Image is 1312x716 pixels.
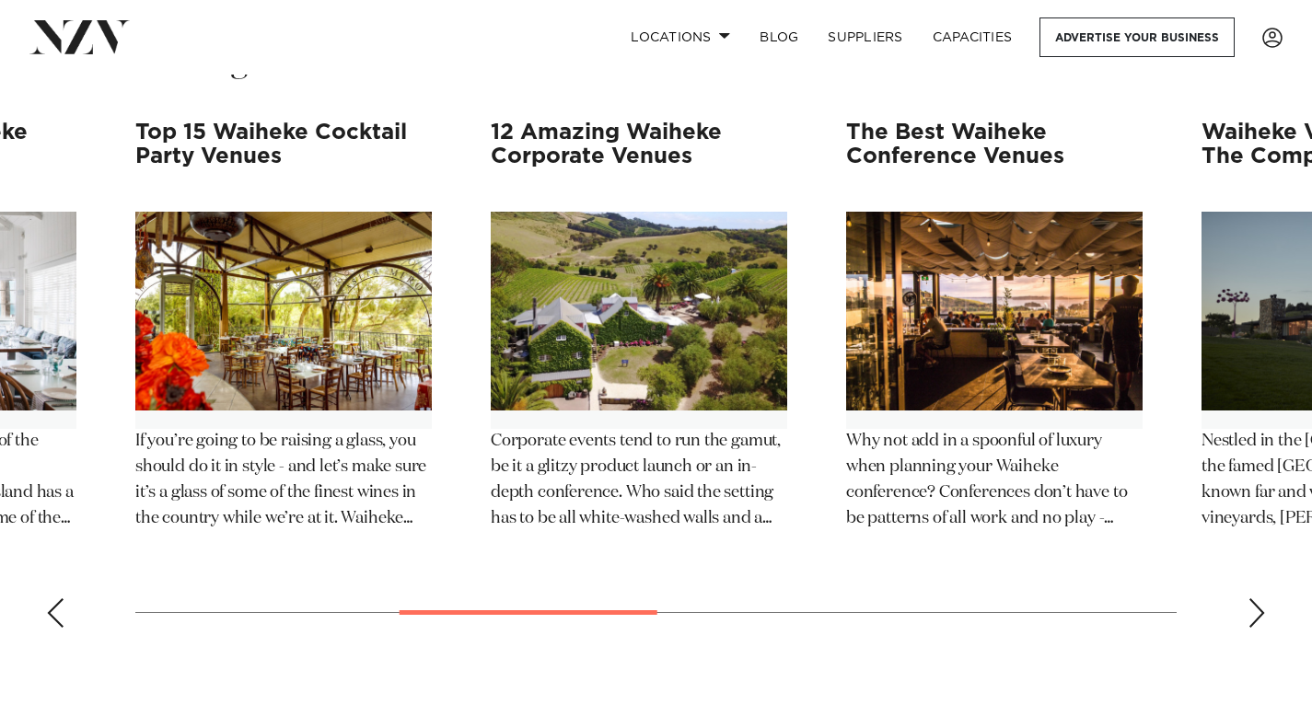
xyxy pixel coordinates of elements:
a: Locations [616,17,745,57]
h3: Top 15 Waiheke Cocktail Party Venues [135,121,432,193]
img: 12 Amazing Waiheke Corporate Venues [491,212,787,410]
a: SUPPLIERS [813,17,917,57]
swiper-slide: 5 / 12 [491,121,787,554]
img: Top 15 Waiheke Cocktail Party Venues [135,212,432,410]
swiper-slide: 4 / 12 [135,121,432,554]
h3: 12 Amazing Waiheke Corporate Venues [491,121,787,193]
img: nzv-logo.png [29,20,130,53]
swiper-slide: 6 / 12 [846,121,1143,554]
a: Capacities [918,17,1028,57]
p: If you’re going to be raising a glass, you should do it in style - and let’s make sure it’s a gla... [135,429,432,532]
p: Why not add in a spoonful of luxury when planning your Waiheke conference? Conferences don’t have... [846,429,1143,532]
a: 12 Amazing Waiheke Corporate Venues 12 Amazing Waiheke Corporate Venues Corporate events tend to ... [491,121,787,532]
a: Advertise your business [1039,17,1235,57]
p: Corporate events tend to run the gamut, be it a glitzy product launch or an in-depth conference. ... [491,429,787,532]
a: The Best Waiheke Conference Venues The Best Waiheke Conference Venues Why not add in a spoonful o... [846,121,1143,532]
a: Top 15 Waiheke Cocktail Party Venues Top 15 Waiheke Cocktail Party Venues If you’re going to be r... [135,121,432,532]
img: The Best Waiheke Conference Venues [846,212,1143,410]
a: BLOG [745,17,813,57]
h3: The Best Waiheke Conference Venues [846,121,1143,193]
